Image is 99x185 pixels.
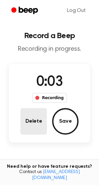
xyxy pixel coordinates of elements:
[5,45,94,53] p: Recording in progress.
[5,32,94,40] h1: Record a Beep
[60,3,92,19] a: Log Out
[36,75,63,89] span: 0:03
[7,4,44,17] a: Beep
[4,169,95,181] span: Contact us
[20,108,47,135] button: Delete Audio Record
[52,108,79,135] button: Save Audio Record
[32,93,67,103] div: Recording
[32,170,80,180] a: [EMAIL_ADDRESS][DOMAIN_NAME]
